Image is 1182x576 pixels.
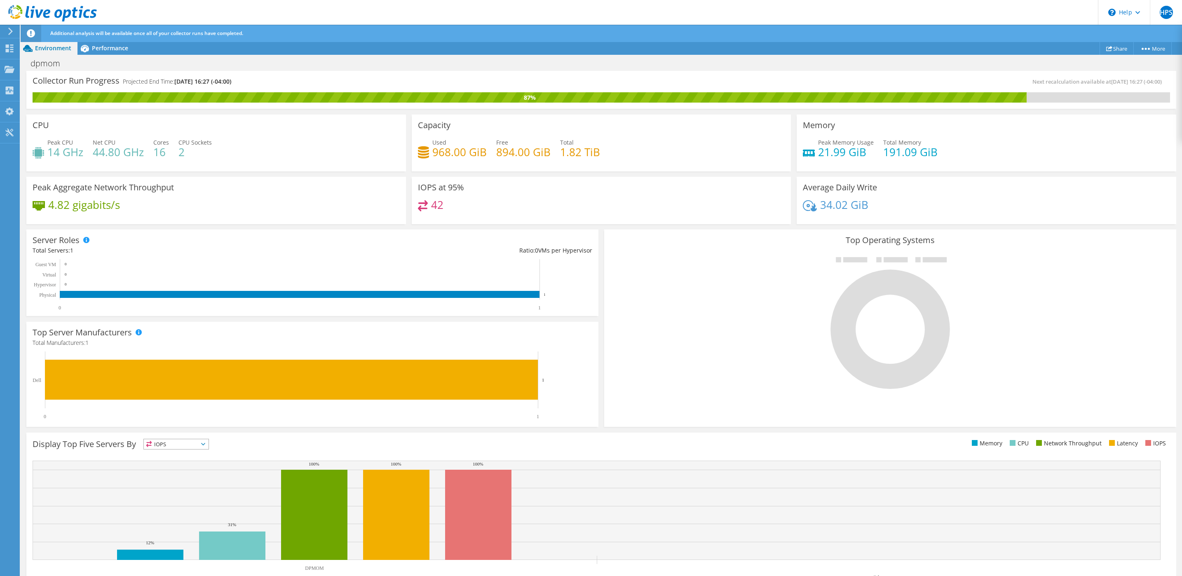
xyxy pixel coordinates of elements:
[70,246,73,254] span: 1
[305,565,324,571] text: DPMOM
[153,148,169,157] h4: 16
[33,328,132,337] h3: Top Server Manufacturers
[496,138,508,146] span: Free
[33,246,312,255] div: Total Servers:
[47,138,73,146] span: Peak CPU
[123,77,231,86] h4: Projected End Time:
[391,461,401,466] text: 100%
[473,461,483,466] text: 100%
[85,339,89,347] span: 1
[65,262,67,266] text: 0
[1160,6,1173,19] span: HPS
[178,148,212,157] h4: 2
[818,138,874,146] span: Peak Memory Usage
[542,377,544,382] text: 1
[1100,42,1134,55] a: Share
[47,148,83,157] h4: 14 GHz
[312,246,592,255] div: Ratio: VMs per Hypervisor
[1032,78,1166,85] span: Next recalculation available at
[1008,439,1029,448] li: CPU
[538,305,541,311] text: 1
[92,44,128,52] span: Performance
[59,305,61,311] text: 0
[33,183,174,192] h3: Peak Aggregate Network Throughput
[560,138,574,146] span: Total
[44,414,46,419] text: 0
[34,282,56,288] text: Hypervisor
[803,121,835,130] h3: Memory
[537,414,539,419] text: 1
[153,138,169,146] span: Cores
[35,44,71,52] span: Environment
[1133,42,1172,55] a: More
[418,121,450,130] h3: Capacity
[610,236,1170,245] h3: Top Operating Systems
[33,338,592,347] h4: Total Manufacturers:
[146,540,154,545] text: 12%
[883,138,921,146] span: Total Memory
[418,183,464,192] h3: IOPS at 95%
[93,148,144,157] h4: 44.80 GHz
[144,439,209,449] span: IOPS
[1143,439,1166,448] li: IOPS
[65,272,67,276] text: 0
[535,246,538,254] span: 0
[1111,78,1162,85] span: [DATE] 16:27 (-04:00)
[33,377,41,383] text: Dell
[228,522,236,527] text: 31%
[35,262,56,267] text: Guest VM
[818,148,874,157] h4: 21.99 GiB
[431,200,443,209] h4: 42
[33,93,1027,102] div: 87%
[93,138,115,146] span: Net CPU
[1034,439,1102,448] li: Network Throughput
[33,236,80,245] h3: Server Roles
[544,293,546,297] text: 1
[803,183,877,192] h3: Average Daily Write
[883,148,938,157] h4: 191.09 GiB
[432,148,487,157] h4: 968.00 GiB
[174,77,231,85] span: [DATE] 16:27 (-04:00)
[560,148,600,157] h4: 1.82 TiB
[820,200,868,209] h4: 34.02 GiB
[1108,9,1116,16] svg: \n
[50,30,243,37] span: Additional analysis will be available once all of your collector runs have completed.
[33,121,49,130] h3: CPU
[178,138,212,146] span: CPU Sockets
[48,200,120,209] h4: 4.82 gigabits/s
[970,439,1002,448] li: Memory
[432,138,446,146] span: Used
[27,59,73,68] h1: dpmom
[309,461,319,466] text: 100%
[39,292,56,298] text: Physical
[65,282,67,286] text: 0
[1107,439,1138,448] li: Latency
[496,148,551,157] h4: 894.00 GiB
[42,272,56,278] text: Virtual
